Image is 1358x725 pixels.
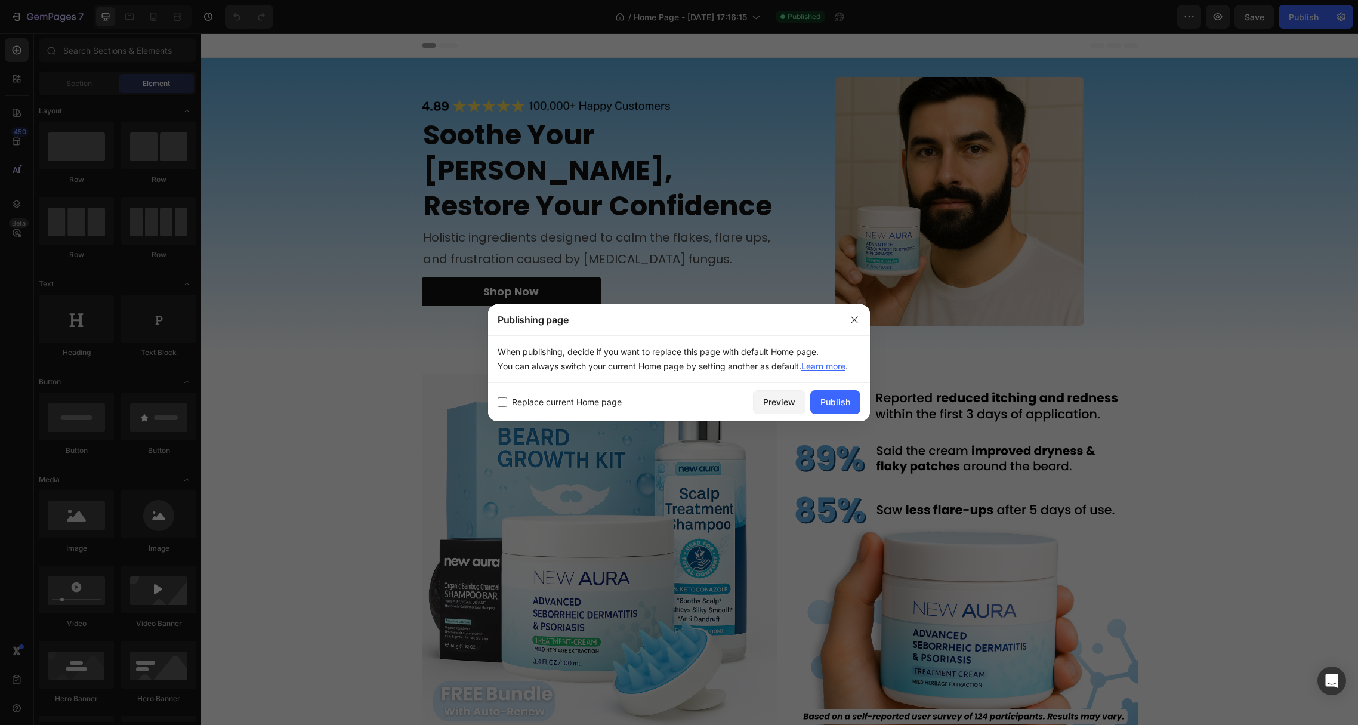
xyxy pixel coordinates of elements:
[763,396,795,408] div: Preview
[512,395,622,409] span: Replace current Home page
[581,340,937,696] img: gempages_562294279301497736-b14471d1-75bb-464f-9c29-98e04fcae26a.png
[810,390,860,414] button: Publish
[221,244,400,273] a: Shop Now
[634,44,883,292] img: gempages_562294279301497736-e4741bb0-cd2d-44c5-9fd5-b57c5657e5eb.png
[1317,667,1346,695] div: Open Intercom Messenger
[221,83,576,192] h2: Soothe Your [PERSON_NAME], Restore Your Confidence
[498,345,860,374] p: When publishing, decide if you want to replace this page with default Home page. You can always s...
[801,361,845,371] a: Learn more
[222,193,575,236] p: Holistic ingredients designed to calm the flakes, flare ups, and frustration caused by [MEDICAL_D...
[282,249,338,268] p: Shop Now
[221,63,470,83] img: gempages_562294279301497736-bb588b68-64cf-4cdb-80f2-a1630845fbc5.png
[820,396,850,408] div: Publish
[753,390,805,414] button: Preview
[221,340,576,696] img: gempages_562294279301497736-d9f34599-8f90-48b7-8fca-b583bced2d4f.png
[488,304,839,335] div: Publishing page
